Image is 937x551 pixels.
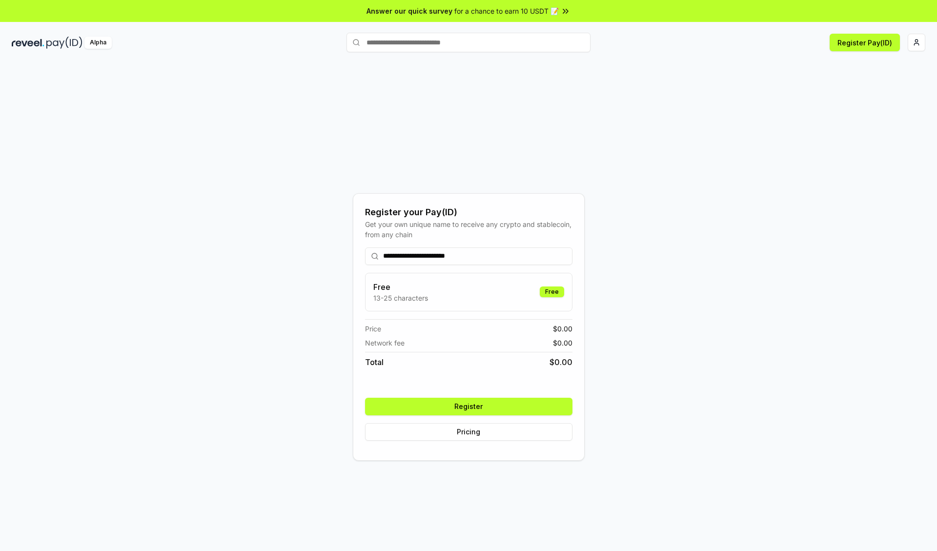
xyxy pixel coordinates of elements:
[553,338,572,348] span: $ 0.00
[373,293,428,303] p: 13-25 characters
[550,356,572,368] span: $ 0.00
[46,37,82,49] img: pay_id
[365,338,405,348] span: Network fee
[454,6,559,16] span: for a chance to earn 10 USDT 📝
[365,219,572,240] div: Get your own unique name to receive any crypto and stablecoin, from any chain
[12,37,44,49] img: reveel_dark
[365,423,572,441] button: Pricing
[84,37,112,49] div: Alpha
[373,281,428,293] h3: Free
[553,324,572,334] span: $ 0.00
[365,205,572,219] div: Register your Pay(ID)
[540,286,564,297] div: Free
[365,324,381,334] span: Price
[365,398,572,415] button: Register
[830,34,900,51] button: Register Pay(ID)
[365,356,384,368] span: Total
[367,6,452,16] span: Answer our quick survey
